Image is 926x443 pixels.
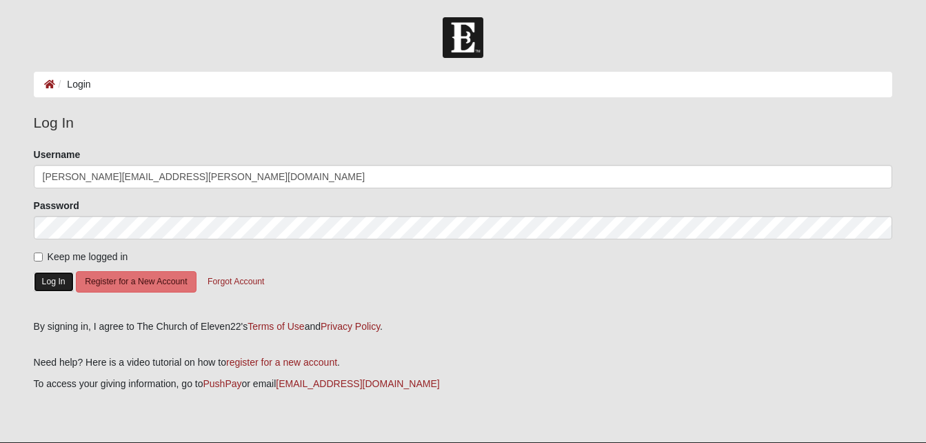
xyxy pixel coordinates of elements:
div: By signing in, I agree to The Church of Eleven22's and . [34,319,893,334]
p: To access your giving information, go to or email [34,377,893,391]
a: Privacy Policy [321,321,380,332]
a: [EMAIL_ADDRESS][DOMAIN_NAME] [276,378,439,389]
a: register for a new account [226,357,337,368]
button: Log In [34,272,74,292]
label: Password [34,199,79,213]
li: Login [55,77,91,92]
input: Keep me logged in [34,253,43,262]
button: Register for a New Account [76,271,196,293]
p: Need help? Here is a video tutorial on how to . [34,355,893,370]
a: Terms of Use [248,321,304,332]
button: Forgot Account [199,271,273,293]
label: Username [34,148,81,161]
legend: Log In [34,112,893,134]
img: Church of Eleven22 Logo [443,17,483,58]
a: PushPay [203,378,241,389]
span: Keep me logged in [48,251,128,262]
